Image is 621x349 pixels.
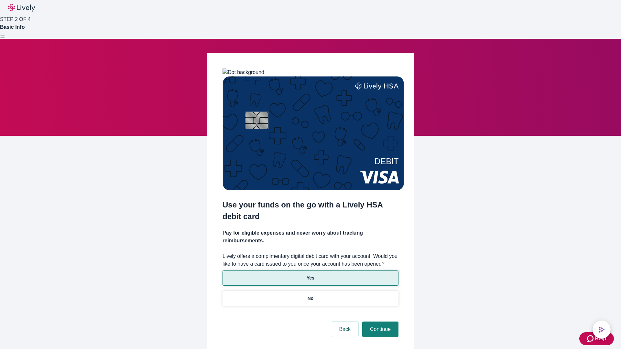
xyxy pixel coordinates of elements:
[579,332,614,345] button: Zendesk support iconHelp
[308,295,314,302] p: No
[8,4,35,12] img: Lively
[593,321,611,339] button: chat
[223,291,398,306] button: No
[331,322,358,337] button: Back
[223,229,398,245] h4: Pay for eligible expenses and never worry about tracking reimbursements.
[595,335,606,343] span: Help
[223,199,398,222] h2: Use your funds on the go with a Lively HSA debit card
[362,322,398,337] button: Continue
[223,69,264,76] img: Dot background
[587,335,595,343] svg: Zendesk support icon
[223,270,398,286] button: Yes
[223,76,404,190] img: Debit card
[307,275,314,281] p: Yes
[598,326,605,333] svg: Lively AI Assistant
[223,252,398,268] label: Lively offers a complimentary digital debit card with your account. Would you like to have a card...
